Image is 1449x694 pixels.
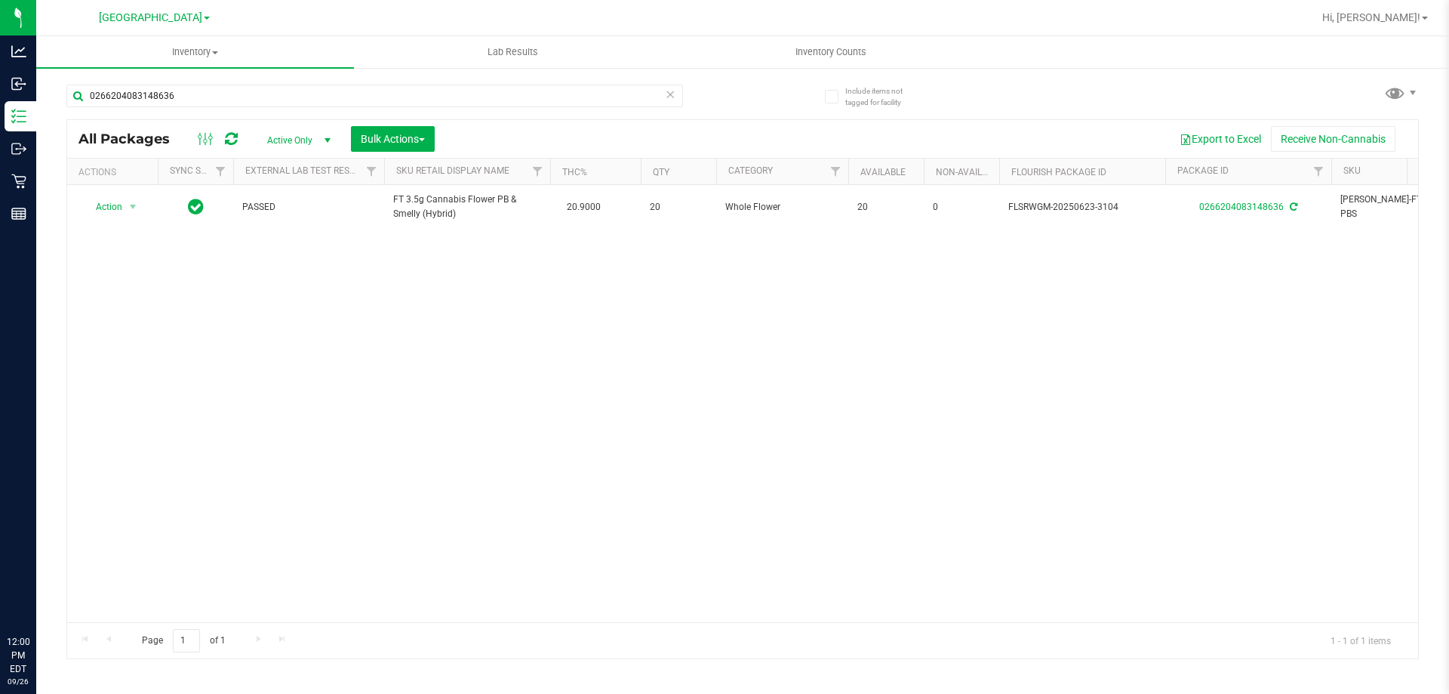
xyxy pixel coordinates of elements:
[1343,165,1361,176] a: SKU
[170,165,228,176] a: Sync Status
[359,159,384,184] a: Filter
[354,36,672,68] a: Lab Results
[36,45,354,59] span: Inventory
[242,200,375,214] span: PASSED
[36,36,354,68] a: Inventory
[7,676,29,687] p: 09/26
[66,85,683,107] input: Search Package ID, Item Name, SKU, Lot or Part Number...
[15,573,60,618] iframe: Resource center
[653,167,669,177] a: Qty
[11,206,26,221] inline-svg: Reports
[1170,126,1271,152] button: Export to Excel
[467,45,558,59] span: Lab Results
[245,165,364,176] a: External Lab Test Result
[208,159,233,184] a: Filter
[1011,167,1106,177] a: Flourish Package ID
[725,200,839,214] span: Whole Flower
[1318,629,1403,652] span: 1 - 1 of 1 items
[1306,159,1331,184] a: Filter
[650,200,707,214] span: 20
[562,167,587,177] a: THC%
[1177,165,1229,176] a: Package ID
[11,76,26,91] inline-svg: Inbound
[82,196,123,217] span: Action
[1287,202,1297,212] span: Sync from Compliance System
[559,196,608,218] span: 20.9000
[728,165,773,176] a: Category
[525,159,550,184] a: Filter
[393,193,541,221] span: FT 3.5g Cannabis Flower PB & Smelly (Hybrid)
[7,635,29,676] p: 12:00 PM EDT
[99,11,202,24] span: [GEOGRAPHIC_DATA]
[1199,202,1284,212] a: 0266204083148636
[1322,11,1420,23] span: Hi, [PERSON_NAME]!
[665,85,675,104] span: Clear
[188,196,204,217] span: In Sync
[1271,126,1395,152] button: Receive Non-Cannabis
[396,165,509,176] a: Sku Retail Display Name
[351,126,435,152] button: Bulk Actions
[78,167,152,177] div: Actions
[11,174,26,189] inline-svg: Retail
[936,167,1003,177] a: Non-Available
[775,45,887,59] span: Inventory Counts
[78,131,185,147] span: All Packages
[361,133,425,145] span: Bulk Actions
[823,159,848,184] a: Filter
[860,167,906,177] a: Available
[11,44,26,59] inline-svg: Analytics
[173,629,200,652] input: 1
[1008,200,1156,214] span: FLSRWGM-20250623-3104
[845,85,921,108] span: Include items not tagged for facility
[11,109,26,124] inline-svg: Inventory
[857,200,915,214] span: 20
[672,36,989,68] a: Inventory Counts
[933,200,990,214] span: 0
[129,629,238,652] span: Page of 1
[11,141,26,156] inline-svg: Outbound
[124,196,143,217] span: select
